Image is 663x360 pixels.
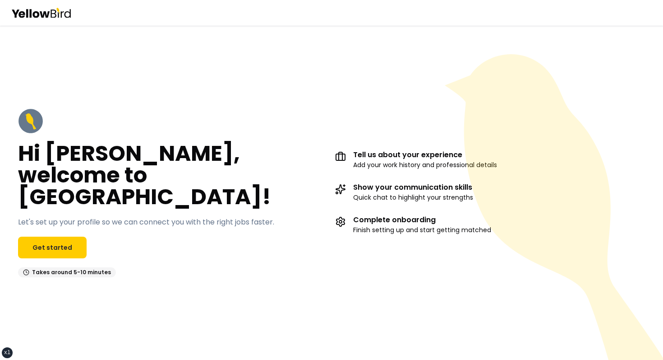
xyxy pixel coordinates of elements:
p: Quick chat to highlight your strengths [353,193,473,202]
h3: Tell us about your experience [353,151,497,159]
div: Takes around 5-10 minutes [18,267,116,277]
p: Finish setting up and start getting matched [353,225,491,234]
a: Get started [18,237,87,258]
h2: Hi [PERSON_NAME], welcome to [GEOGRAPHIC_DATA]! [18,143,328,208]
p: Let's set up your profile so we can connect you with the right jobs faster. [18,217,274,228]
h3: Complete onboarding [353,216,491,224]
div: xl [4,349,10,356]
h3: Show your communication skills [353,184,473,191]
p: Add your work history and professional details [353,160,497,169]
